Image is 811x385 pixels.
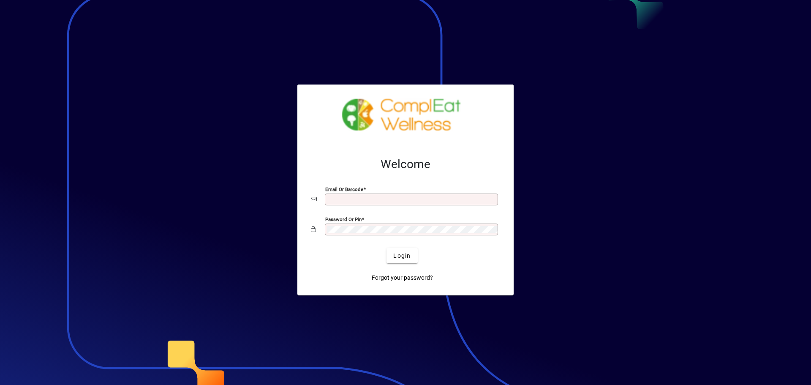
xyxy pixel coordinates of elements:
[311,157,500,172] h2: Welcome
[325,216,362,222] mat-label: Password or Pin
[393,251,411,260] span: Login
[325,186,363,192] mat-label: Email or Barcode
[372,273,433,282] span: Forgot your password?
[386,248,417,263] button: Login
[368,270,436,285] a: Forgot your password?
